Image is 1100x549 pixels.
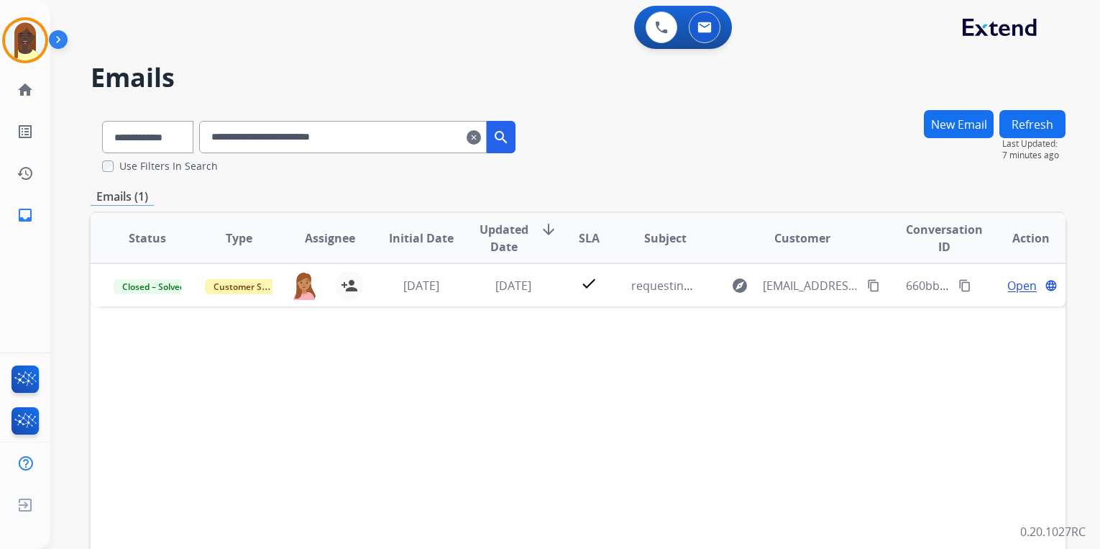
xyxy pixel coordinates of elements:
span: Customer Support [205,279,298,294]
mat-icon: content_copy [867,279,880,292]
p: Emails (1) [91,188,154,206]
mat-icon: home [17,81,34,99]
mat-icon: history [17,165,34,182]
mat-icon: list_alt [17,123,34,140]
span: Assignee [305,230,355,247]
mat-icon: arrow_downward [540,221,557,238]
th: Action [974,213,1065,263]
span: Initial Date [389,230,454,247]
span: [DATE] [403,278,439,294]
h2: Emails [91,63,1065,92]
span: [DATE] [495,278,531,294]
mat-icon: explore [731,277,748,294]
span: Last Updated: [1002,138,1065,150]
span: Status [129,230,166,247]
span: 7 minutes ago [1002,150,1065,161]
mat-icon: content_copy [958,279,971,292]
span: SLA [579,230,600,247]
label: Use Filters In Search [119,159,218,173]
button: New Email [924,110,994,138]
span: requesting more information [631,278,790,294]
span: Type [226,230,252,247]
img: avatar [5,20,45,60]
mat-icon: person_add [341,277,358,294]
span: [EMAIL_ADDRESS][DOMAIN_NAME] [763,277,858,294]
span: Updated Date [480,221,528,255]
button: Refresh [999,110,1065,138]
span: Customer [774,230,830,247]
p: 0.20.1027RC [1020,523,1086,540]
span: Open [1007,277,1037,294]
mat-icon: inbox [17,207,34,224]
span: Closed – Solved [114,279,193,294]
span: Conversation ID [906,221,983,255]
img: agent-avatar [290,271,318,300]
mat-icon: check [580,275,597,292]
mat-icon: search [492,129,510,146]
mat-icon: clear [467,129,481,146]
mat-icon: language [1045,279,1058,292]
span: Subject [644,230,687,247]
